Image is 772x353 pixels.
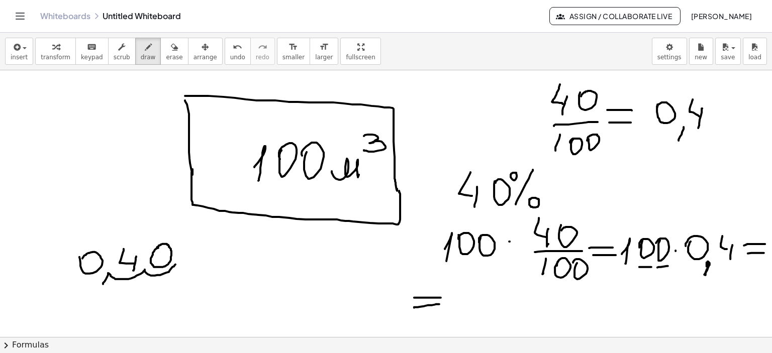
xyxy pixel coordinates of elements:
button: redoredo [250,38,275,65]
span: keypad [81,54,103,61]
a: Whiteboards [40,11,90,21]
button: [PERSON_NAME] [683,7,760,25]
button: draw [135,38,161,65]
button: new [689,38,713,65]
span: redo [256,54,269,61]
span: smaller [282,54,305,61]
button: format_sizesmaller [277,38,310,65]
button: transform [35,38,76,65]
button: load [743,38,767,65]
span: transform [41,54,70,61]
button: undoundo [225,38,251,65]
button: insert [5,38,33,65]
span: undo [230,54,245,61]
button: format_sizelarger [310,38,338,65]
i: format_size [319,41,329,53]
button: settings [652,38,687,65]
span: erase [166,54,182,61]
button: arrange [188,38,223,65]
button: keyboardkeypad [75,38,109,65]
span: larger [315,54,333,61]
span: [PERSON_NAME] [691,12,752,21]
button: Toggle navigation [12,8,28,24]
i: keyboard [87,41,96,53]
span: load [748,54,761,61]
span: settings [657,54,682,61]
span: new [695,54,707,61]
span: Assign / Collaborate Live [558,12,672,21]
span: save [721,54,735,61]
i: redo [258,41,267,53]
button: fullscreen [340,38,380,65]
i: undo [233,41,242,53]
span: insert [11,54,28,61]
button: scrub [108,38,136,65]
span: fullscreen [346,54,375,61]
button: erase [160,38,188,65]
span: draw [141,54,156,61]
i: format_size [288,41,298,53]
button: Assign / Collaborate Live [549,7,681,25]
span: arrange [194,54,217,61]
span: scrub [114,54,130,61]
button: save [715,38,741,65]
